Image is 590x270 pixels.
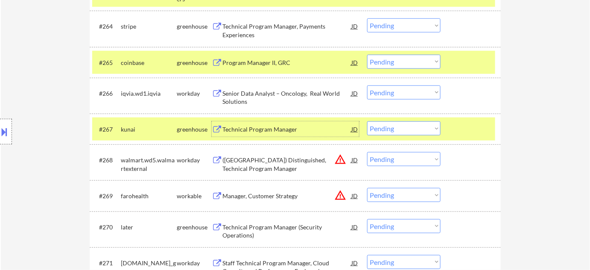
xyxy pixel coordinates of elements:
div: Manager, Customer Strategy [222,192,351,200]
div: greenhouse [177,125,212,134]
div: JD [350,188,359,203]
div: workable [177,192,212,200]
div: workday [177,156,212,164]
div: greenhouse [177,223,212,232]
div: Technical Program Manager, Payments Experiences [222,22,351,39]
button: warning_amber [334,189,346,201]
div: JD [350,219,359,235]
div: Senior Data Analyst – Oncology, Real World Solutions [222,89,351,106]
div: JD [350,121,359,137]
div: workday [177,259,212,267]
div: Program Manager II, GRC [222,59,351,67]
button: warning_amber [334,153,346,165]
div: workday [177,89,212,98]
div: JD [350,152,359,167]
div: #271 [99,259,114,267]
div: Technical Program Manager [222,125,351,134]
div: greenhouse [177,22,212,31]
div: JD [350,85,359,101]
div: ([GEOGRAPHIC_DATA]) Distinguished, Technical Program Manager [222,156,351,173]
div: JD [350,55,359,70]
div: later [121,223,177,232]
div: #270 [99,223,114,232]
div: #264 [99,22,114,31]
div: JD [350,18,359,34]
div: stripe [121,22,177,31]
div: Technical Program Manager (Security Operations) [222,223,351,240]
div: greenhouse [177,59,212,67]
